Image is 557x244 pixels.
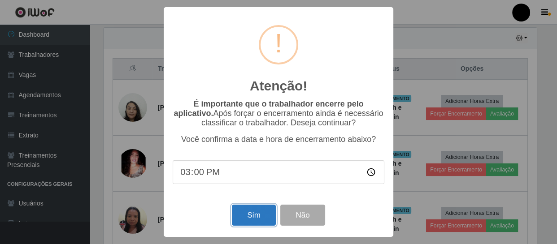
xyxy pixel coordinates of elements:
p: Você confirma a data e hora de encerramento abaixo? [173,135,384,144]
button: Não [280,205,325,226]
h2: Atenção! [250,78,307,94]
button: Sim [232,205,275,226]
b: É importante que o trabalhador encerre pelo aplicativo. [174,99,363,118]
p: Após forçar o encerramento ainda é necessário classificar o trabalhador. Deseja continuar? [173,99,384,128]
